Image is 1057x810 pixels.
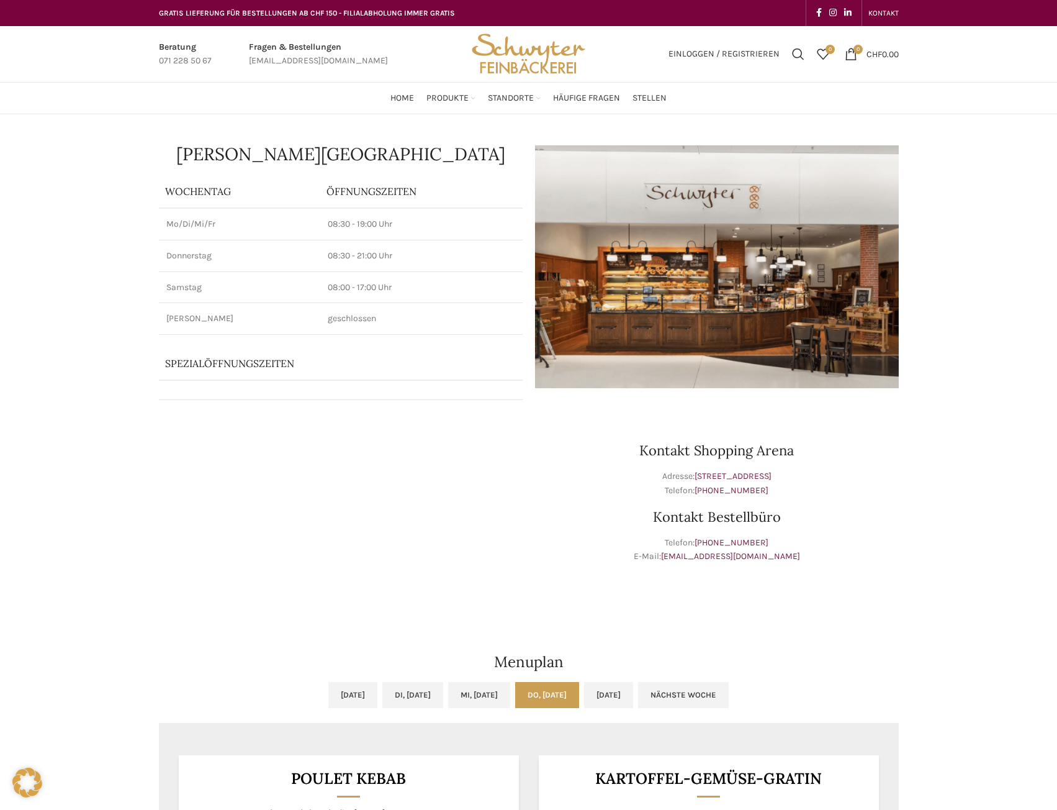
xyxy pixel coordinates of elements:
a: Suchen [786,42,811,66]
p: Mo/Di/Mi/Fr [166,218,313,230]
a: Häufige Fragen [553,86,620,111]
a: Facebook social link [812,4,825,22]
a: 0 CHF0.00 [839,42,905,66]
p: 08:30 - 21:00 Uhr [328,250,515,262]
span: Stellen [632,93,667,104]
h1: [PERSON_NAME][GEOGRAPHIC_DATA] [159,145,523,163]
a: [STREET_ADDRESS] [695,471,771,481]
img: Bäckerei Schwyter [467,26,589,82]
p: ÖFFNUNGSZEITEN [326,184,516,198]
span: GRATIS LIEFERUNG FÜR BESTELLUNGEN AB CHF 150 - FILIALABHOLUNG IMMER GRATIS [159,9,455,17]
p: 08:00 - 17:00 Uhr [328,281,515,294]
span: Häufige Fragen [553,93,620,104]
a: Do, [DATE] [515,682,579,708]
iframe: schwyter zürcherstrasse shopping arena [159,412,523,599]
a: Einloggen / Registrieren [662,42,786,66]
a: Home [390,86,414,111]
p: Donnerstag [166,250,313,262]
p: Samstag [166,281,313,294]
a: Infobox link [249,40,388,68]
a: Produkte [426,86,475,111]
p: Wochentag [165,184,314,198]
span: Einloggen / Registrieren [668,50,780,58]
div: Meine Wunschliste [811,42,835,66]
h2: Menuplan [159,655,899,670]
span: 0 [825,45,835,54]
span: Home [390,93,414,104]
a: Site logo [467,48,589,58]
div: Secondary navigation [862,1,905,25]
a: Instagram social link [825,4,840,22]
h3: Kontakt Bestellbüro [535,510,899,524]
a: Linkedin social link [840,4,855,22]
h3: Poulet Kebab [194,771,503,786]
a: [PHONE_NUMBER] [695,485,768,496]
p: [PERSON_NAME] [166,312,313,325]
a: KONTAKT [868,1,899,25]
a: Standorte [488,86,541,111]
div: Main navigation [153,86,905,111]
span: Standorte [488,93,534,104]
a: Di, [DATE] [382,682,443,708]
bdi: 0.00 [866,48,899,59]
a: [DATE] [584,682,633,708]
p: 08:30 - 19:00 Uhr [328,218,515,230]
h3: Kontakt Shopping Arena [535,444,899,457]
span: KONTAKT [868,9,899,17]
span: Produkte [426,93,469,104]
a: [DATE] [328,682,377,708]
a: Mi, [DATE] [448,682,510,708]
h3: Kartoffel-Gemüse-Gratin [554,771,863,786]
span: CHF [866,48,882,59]
a: Infobox link [159,40,212,68]
a: Stellen [632,86,667,111]
p: Spezialöffnungszeiten [165,357,482,370]
span: 0 [853,45,863,54]
a: Nächste Woche [638,682,729,708]
p: geschlossen [328,312,515,325]
p: Adresse: Telefon: [535,470,899,498]
a: 0 [811,42,835,66]
a: [PHONE_NUMBER] [695,537,768,548]
p: Telefon: E-Mail: [535,536,899,564]
a: [EMAIL_ADDRESS][DOMAIN_NAME] [661,551,800,562]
